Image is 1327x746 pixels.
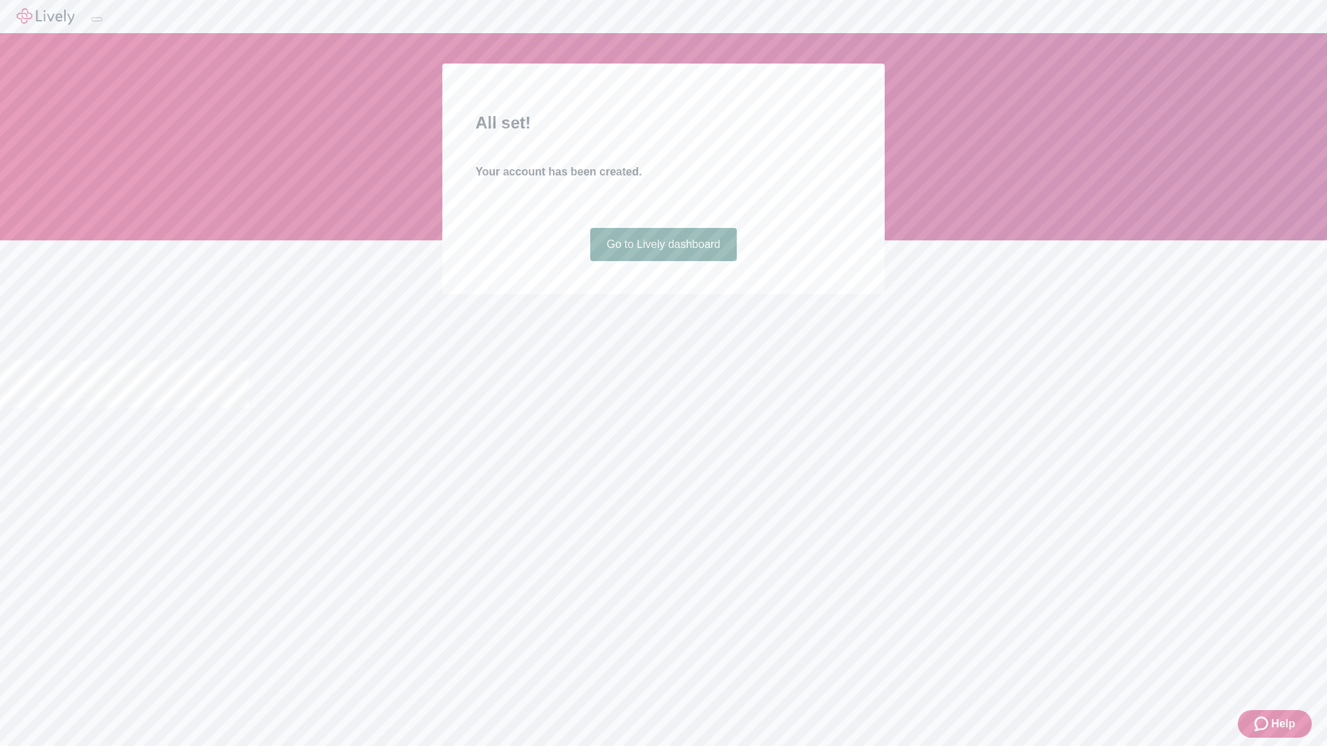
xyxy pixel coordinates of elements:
[476,111,851,135] h2: All set!
[1238,710,1312,738] button: Zendesk support iconHelp
[476,164,851,180] h4: Your account has been created.
[590,228,737,261] a: Go to Lively dashboard
[1254,716,1271,732] svg: Zendesk support icon
[1271,716,1295,732] span: Help
[17,8,75,25] img: Lively
[91,17,102,21] button: Log out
